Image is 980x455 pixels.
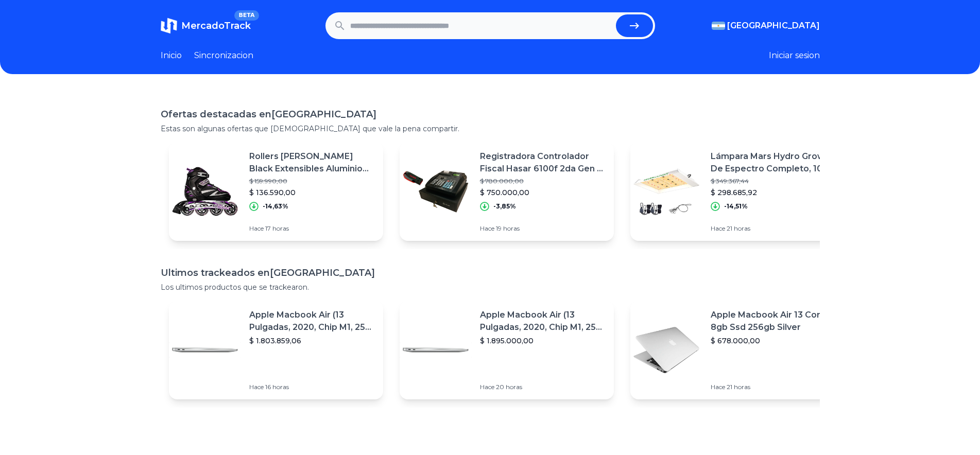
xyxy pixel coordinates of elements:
a: Sincronizacion [194,49,253,62]
img: Argentina [712,22,725,30]
p: $ 750.000,00 [480,187,606,198]
img: Featured image [630,155,702,227]
p: $ 678.000,00 [711,336,836,346]
h1: Ultimos trackeados en [GEOGRAPHIC_DATA] [161,266,820,280]
p: Estas son algunas ofertas que [DEMOGRAPHIC_DATA] que vale la pena compartir. [161,124,820,134]
img: MercadoTrack [161,17,177,34]
span: [GEOGRAPHIC_DATA] [727,20,820,32]
p: $ 780.000,00 [480,177,606,185]
p: $ 349.367,44 [711,177,836,185]
a: Featured imageLámpara Mars Hydro Grow De Espectro Completo, 100 W, 2 X 2 P$ 349.367,44$ 298.685,9... [630,142,845,241]
a: MercadoTrackBETA [161,17,251,34]
p: $ 159.990,00 [249,177,375,185]
p: -14,63% [263,202,288,211]
p: Apple Macbook Air (13 Pulgadas, 2020, Chip M1, 256 Gb De Ssd, 8 Gb De Ram) - Plata [249,309,375,334]
p: Apple Macbook Air (13 Pulgadas, 2020, Chip M1, 256 Gb De Ssd, 8 Gb De Ram) - Plata [480,309,606,334]
p: $ 1.803.859,06 [249,336,375,346]
a: Inicio [161,49,182,62]
p: $ 136.590,00 [249,187,375,198]
p: $ 298.685,92 [711,187,836,198]
img: Featured image [400,155,472,227]
p: Hace 20 horas [480,383,606,391]
img: Featured image [630,314,702,386]
img: Featured image [169,314,241,386]
p: Los ultimos productos que se trackearon. [161,282,820,292]
h1: Ofertas destacadas en [GEOGRAPHIC_DATA] [161,107,820,121]
button: [GEOGRAPHIC_DATA] [712,20,820,32]
p: Hace 19 horas [480,224,606,233]
button: Iniciar sesion [769,49,820,62]
p: $ 1.895.000,00 [480,336,606,346]
span: MercadoTrack [181,20,251,31]
a: Featured imageApple Macbook Air (13 Pulgadas, 2020, Chip M1, 256 Gb De Ssd, 8 Gb De Ram) - Plata$... [169,301,383,399]
p: Hace 17 horas [249,224,375,233]
p: Rollers [PERSON_NAME] Black Extensibles Aluminio Abec13 - Hurlinbox [249,150,375,175]
img: Featured image [400,314,472,386]
span: BETA [234,10,259,21]
p: Hace 21 horas [711,224,836,233]
p: -14,51% [724,202,748,211]
p: Lámpara Mars Hydro Grow De Espectro Completo, 100 W, 2 X 2 P [711,150,836,175]
p: Registradora Controlador Fiscal Hasar 6100f 2da Gen C Regalo [480,150,606,175]
p: Hace 16 horas [249,383,375,391]
a: Featured imageApple Macbook Air (13 Pulgadas, 2020, Chip M1, 256 Gb De Ssd, 8 Gb De Ram) - Plata$... [400,301,614,399]
a: Featured imageRegistradora Controlador Fiscal Hasar 6100f 2da Gen C Regalo$ 780.000,00$ 750.000,0... [400,142,614,241]
p: -3,85% [493,202,516,211]
a: Featured imageRollers [PERSON_NAME] Black Extensibles Aluminio Abec13 - Hurlinbox$ 159.990,00$ 13... [169,142,383,241]
a: Featured imageApple Macbook Air 13 Core I5 8gb Ssd 256gb Silver$ 678.000,00Hace 21 horas [630,301,845,399]
p: Apple Macbook Air 13 Core I5 8gb Ssd 256gb Silver [711,309,836,334]
p: Hace 21 horas [711,383,836,391]
img: Featured image [169,155,241,227]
